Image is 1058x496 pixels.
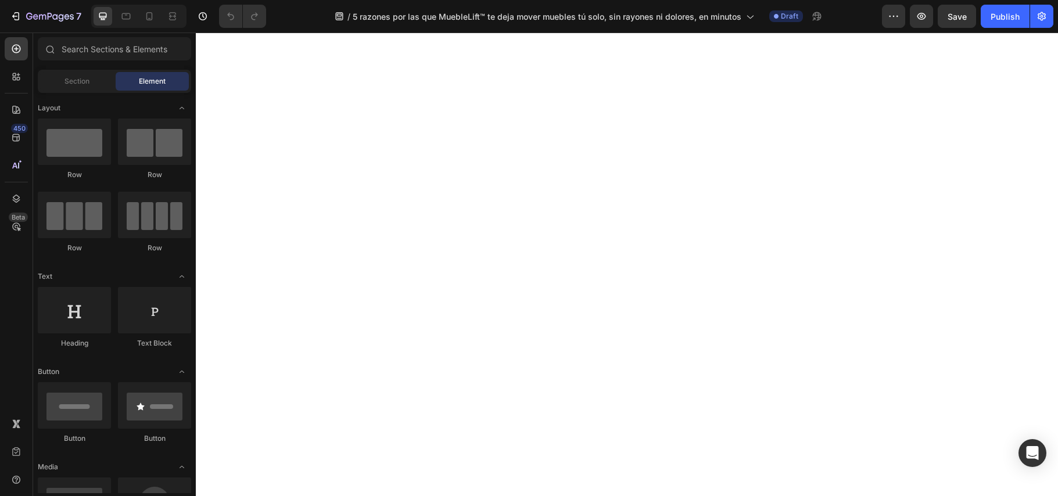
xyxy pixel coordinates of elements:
[173,458,191,476] span: Toggle open
[38,462,58,472] span: Media
[938,5,976,28] button: Save
[38,271,52,282] span: Text
[219,5,266,28] div: Undo/Redo
[38,243,111,253] div: Row
[5,5,87,28] button: 7
[173,362,191,381] span: Toggle open
[173,267,191,286] span: Toggle open
[173,99,191,117] span: Toggle open
[64,76,89,87] span: Section
[118,243,191,253] div: Row
[196,33,1058,496] iframe: Design area
[11,124,28,133] div: 450
[38,433,111,444] div: Button
[981,5,1030,28] button: Publish
[38,366,59,377] span: Button
[38,338,111,348] div: Heading
[118,170,191,180] div: Row
[948,12,967,21] span: Save
[347,10,350,23] span: /
[118,338,191,348] div: Text Block
[1018,439,1046,467] div: Open Intercom Messenger
[139,76,166,87] span: Element
[38,170,111,180] div: Row
[76,9,81,23] p: 7
[38,103,60,113] span: Layout
[991,10,1020,23] div: Publish
[38,37,191,60] input: Search Sections & Elements
[353,10,741,23] span: 5 razones por las que MuebleLift™ te deja mover muebles tú solo, sin rayones ni dolores, en minutos
[118,433,191,444] div: Button
[781,11,798,21] span: Draft
[9,213,28,222] div: Beta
